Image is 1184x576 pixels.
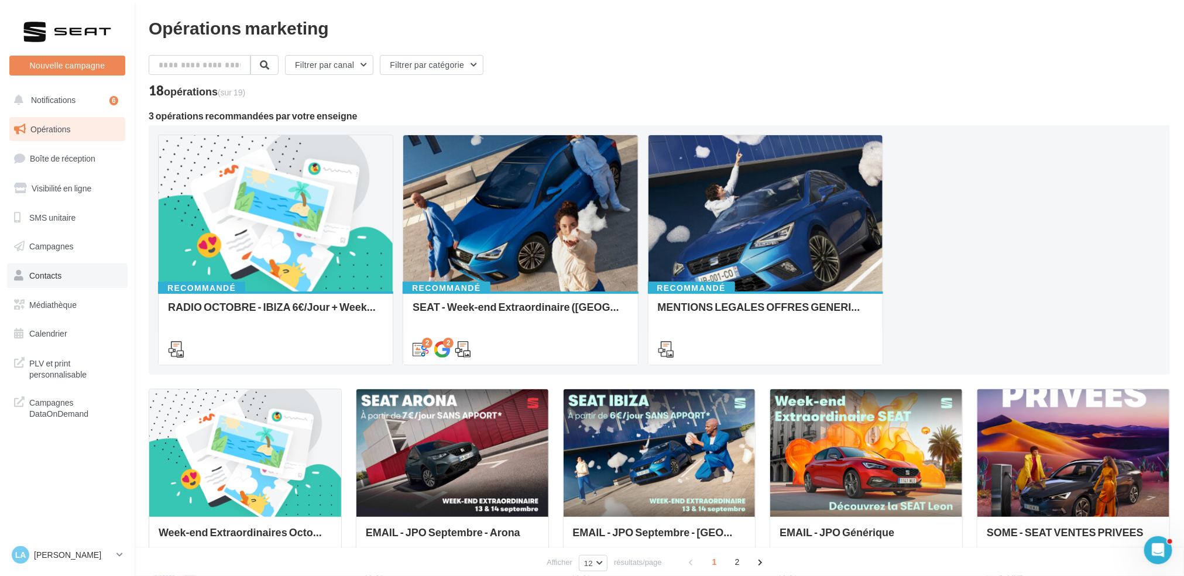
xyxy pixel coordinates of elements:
span: 12 [584,558,593,568]
div: 2 [422,338,433,348]
div: SEAT - Week-end Extraordinaire ([GEOGRAPHIC_DATA]) - OCTOBRE [413,301,628,324]
a: Visibilité en ligne [7,176,128,201]
span: PLV et print personnalisable [29,355,121,380]
span: SMS unitaire [29,212,75,222]
span: Notifications [31,95,75,105]
span: 1 [705,553,724,571]
span: Boîte de réception [30,153,95,163]
div: Opérations marketing [149,19,1170,36]
span: Contacts [29,270,61,280]
span: Campagnes [29,241,74,251]
a: Campagnes [7,234,128,259]
a: La [PERSON_NAME] [9,544,125,566]
span: (sur 19) [218,87,245,97]
span: La [15,549,26,561]
div: MENTIONS LEGALES OFFRES GENERIQUES PRESSE 2025 [658,301,873,324]
a: Calendrier [7,321,128,346]
p: [PERSON_NAME] [34,549,112,561]
span: Campagnes DataOnDemand [29,395,121,420]
div: EMAIL - JPO Générique [780,526,953,550]
div: Recommandé [403,282,490,294]
span: Médiathèque [29,300,77,310]
a: Opérations [7,117,128,142]
button: 12 [579,555,608,571]
div: 6 [109,96,118,105]
a: SMS unitaire [7,205,128,230]
div: 18 [149,84,245,97]
div: opérations [164,86,245,97]
span: Visibilité en ligne [32,183,91,193]
span: Afficher [547,557,572,568]
span: 2 [728,553,747,571]
span: Calendrier [29,328,67,338]
div: Week-end Extraordinaires Octobre 2025 [159,526,332,550]
div: 2 [443,338,454,348]
iframe: Intercom live chat [1144,536,1172,564]
div: Recommandé [648,282,735,294]
a: Médiathèque [7,293,128,317]
div: SOME - SEAT VENTES PRIVEES [987,526,1160,550]
span: résultats/page [614,557,662,568]
div: EMAIL - JPO Septembre - [GEOGRAPHIC_DATA] [573,526,746,550]
button: Filtrer par catégorie [380,55,483,75]
div: Recommandé [158,282,245,294]
div: RADIO OCTOBRE - IBIZA 6€/Jour + Week-end extraordinaire [168,301,383,324]
button: Nouvelle campagne [9,56,125,76]
a: Campagnes DataOnDemand [7,390,128,424]
button: Filtrer par canal [285,55,373,75]
span: Opérations [30,124,70,134]
div: 3 opérations recommandées par votre enseigne [149,111,1170,121]
a: PLV et print personnalisable [7,351,128,385]
div: EMAIL - JPO Septembre - Arona [366,526,539,550]
a: Boîte de réception [7,146,128,171]
a: Contacts [7,263,128,288]
button: Notifications 6 [7,88,123,112]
